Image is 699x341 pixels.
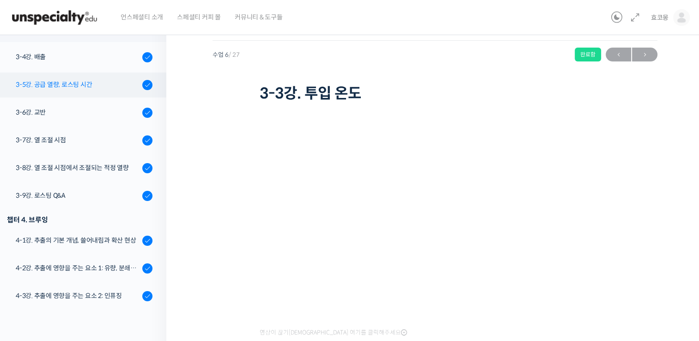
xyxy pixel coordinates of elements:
a: ←이전 [606,48,631,61]
a: 대화 [61,264,119,287]
a: 홈 [3,264,61,287]
div: 챕터 4. 브루잉 [7,213,152,226]
a: 설정 [119,264,177,287]
span: 효코몽 [651,13,669,22]
div: 3-7강. 열 조절 시점 [16,135,140,145]
span: → [632,49,657,61]
div: 4-1강. 추출의 기본 개념, 쓸어내림과 확산 현상 [16,235,140,245]
a: 다음→ [632,48,657,61]
span: / 27 [229,51,240,59]
span: 대화 [85,279,96,286]
span: 홈 [29,278,35,286]
span: ← [606,49,631,61]
div: 3-9강. 로스팅 Q&A [16,190,140,201]
span: 수업 6 [213,52,240,58]
div: 3-4강. 배출 [16,52,140,62]
div: 3-5강. 공급 열량, 로스팅 시간 [16,79,140,90]
div: 완료함 [575,48,601,61]
div: 4-2강. 추출에 영향을 주는 요소 1: 유량, 분쇄도, 교반 [16,263,140,273]
span: 설정 [143,278,154,286]
div: 3-6강. 교반 [16,107,140,117]
div: 4-3강. 추출에 영향을 주는 요소 2: 인퓨징 [16,291,140,301]
span: 영상이 끊기[DEMOGRAPHIC_DATA] 여기를 클릭해주세요 [260,329,407,336]
h1: 3-3강. 투입 온도 [260,85,611,102]
div: 3-8강. 열 조절 시점에서 조절되는 적정 열량 [16,163,140,173]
